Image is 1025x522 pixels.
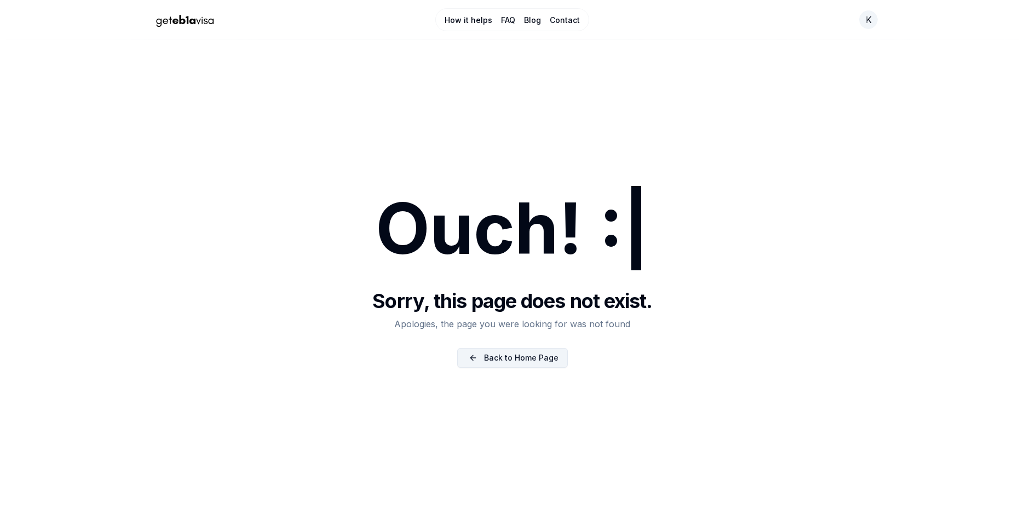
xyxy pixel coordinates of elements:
a: Contact [550,15,580,26]
span: k [866,13,872,26]
h1: Sorry, this page does not exist. [372,290,652,312]
a: Home Page [147,10,390,30]
a: How it helps [445,15,492,26]
img: geteb1avisa logo [147,10,223,30]
a: FAQ [501,15,515,26]
nav: Main [435,8,589,31]
h1: Ouch! :| [376,194,649,264]
a: Back to Home Page [457,348,568,368]
p: Apologies, the page you were looking for was not found [394,317,630,330]
a: Blog [524,15,541,26]
button: Open your profile menu [859,10,878,30]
